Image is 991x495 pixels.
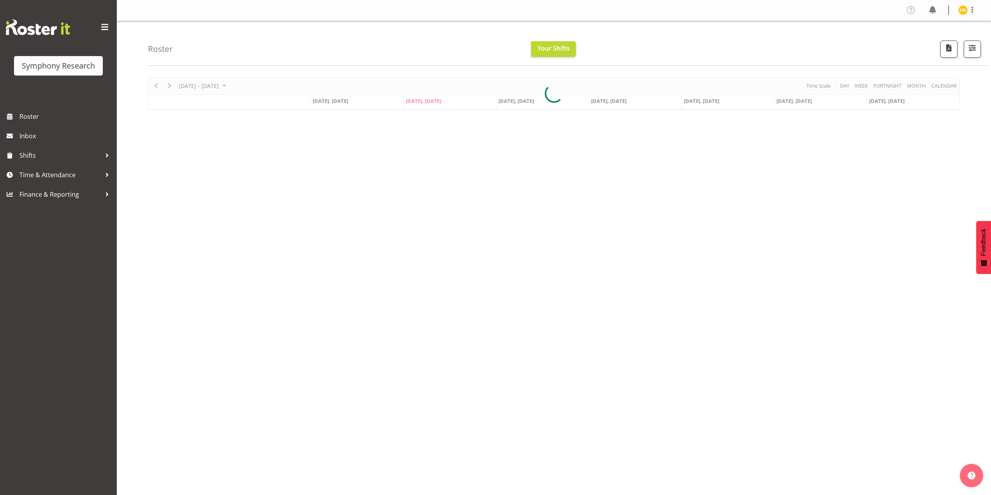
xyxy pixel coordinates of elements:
span: Shifts [19,150,101,161]
button: Filter Shifts [964,41,981,58]
span: Finance & Reporting [19,188,101,200]
h4: Roster [148,44,173,53]
span: Your Shifts [537,44,570,53]
span: Time & Attendance [19,169,101,181]
button: Feedback - Show survey [976,221,991,274]
span: Feedback [980,229,987,256]
img: help-xxl-2.png [968,472,975,479]
span: Inbox [19,130,113,142]
img: Rosterit website logo [6,19,70,35]
img: enrica-walsh11863.jpg [958,5,968,15]
button: Your Shifts [531,41,576,57]
span: Roster [19,111,113,122]
div: Symphony Research [22,60,95,72]
button: Download a PDF of the roster according to the set date range. [940,41,958,58]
